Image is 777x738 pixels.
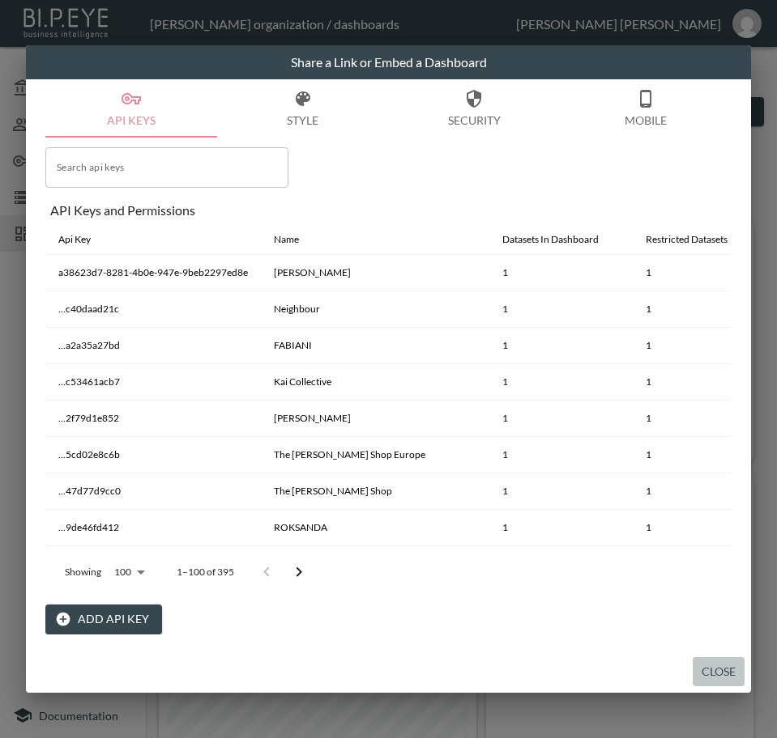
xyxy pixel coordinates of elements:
span: Api Key [58,230,112,249]
th: ...ce6556b6cb [45,546,261,583]
span: Restricted Datasets [646,230,749,249]
button: Close [693,657,745,687]
div: 100 [108,562,151,583]
th: 1 [633,510,762,546]
th: ...a2a35a27bd [45,328,261,364]
th: ...5cd02e8c6b [45,437,261,473]
th: 1 [489,255,633,291]
button: Security [389,79,561,138]
th: 1 [633,473,762,510]
h2: Share a Link or Embed a Dashboard [26,45,751,79]
th: 1 [489,364,633,401]
p: 1–100 of 395 [177,565,234,579]
th: ROKSANDA [261,510,489,546]
th: 1 [489,510,633,546]
span: Datasets In Dashboard [502,230,620,249]
th: 1 [633,255,762,291]
button: Mobile [560,79,732,138]
th: 1 [489,291,633,328]
button: Style [217,79,389,138]
div: API Keys and Permissions [50,202,732,218]
button: Add API Key [45,604,162,634]
th: Alex Mill [261,255,489,291]
div: Api Key [58,230,91,249]
th: a38623d7-8281-4b0e-947e-9beb2297ed8e [45,255,261,291]
th: 1 [633,437,762,473]
button: Go to next page [283,556,315,588]
span: Name [274,230,320,249]
th: FABIANI [261,328,489,364]
div: Name [274,230,299,249]
p: Showing [65,565,101,579]
th: 1 [489,437,633,473]
div: Restricted Datasets [646,230,728,249]
th: Gillian Stevens [261,401,489,437]
th: 1 [633,401,762,437]
th: ...47d77d9cc0 [45,473,261,510]
th: 1 [633,291,762,328]
div: Datasets In Dashboard [502,230,599,249]
th: The Frankie Shop Europe [261,437,489,473]
th: 1 [489,401,633,437]
button: API Keys [45,79,217,138]
th: ...c53461acb7 [45,364,261,401]
th: ...9de46fd412 [45,510,261,546]
th: ...2f79d1e852 [45,401,261,437]
th: Neighbour [261,291,489,328]
th: 1 [489,473,633,510]
th: 1 [633,328,762,364]
th: The Frankie Shop [261,473,489,510]
th: Rat & Boa AUS [261,546,489,583]
th: 1 [489,546,633,583]
th: 1 [633,546,762,583]
th: Kai Collective [261,364,489,401]
th: ...c40daad21c [45,291,261,328]
th: 1 [633,364,762,401]
th: 1 [489,328,633,364]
